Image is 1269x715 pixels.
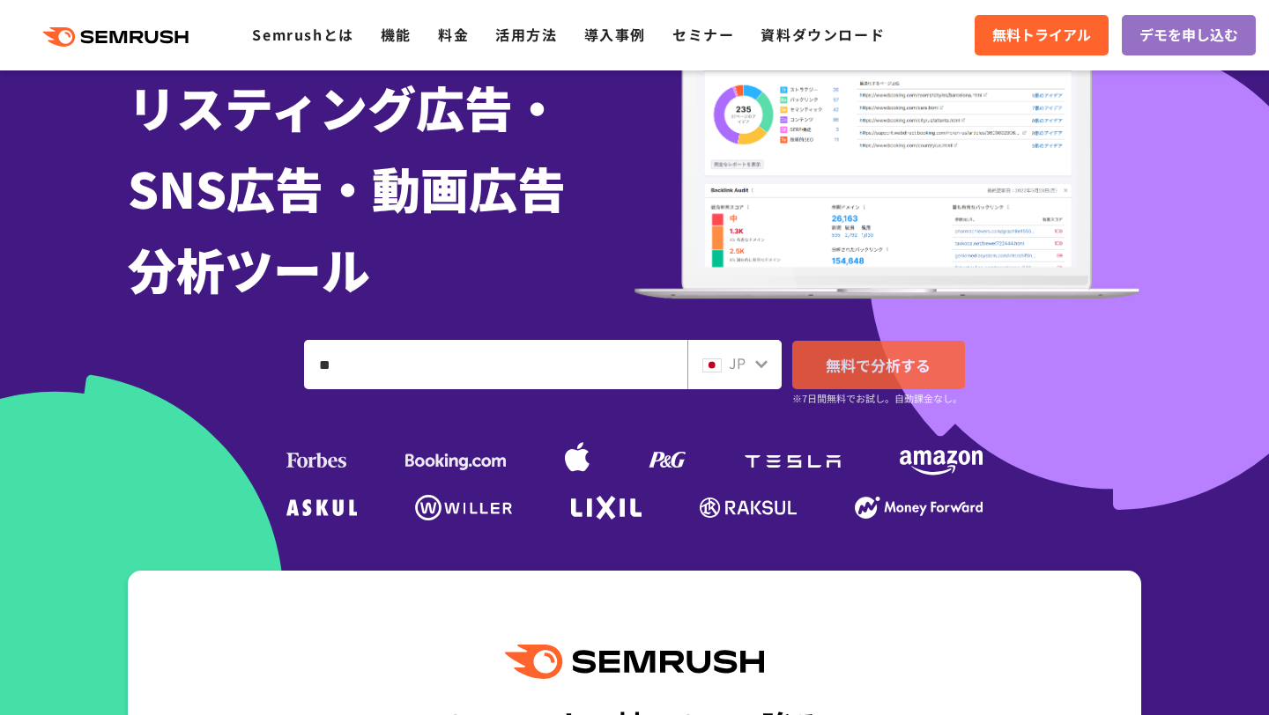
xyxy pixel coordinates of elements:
[729,352,746,373] span: JP
[381,24,412,45] a: 機能
[495,24,557,45] a: 活用方法
[584,24,646,45] a: 導入事例
[1122,15,1256,55] a: デモを申し込む
[672,24,734,45] a: セミナー
[305,341,686,388] input: ドメイン、キーワードまたはURLを入力してください
[1139,24,1238,47] span: デモを申し込む
[438,24,469,45] a: 料金
[505,645,764,679] img: Semrush
[252,24,353,45] a: Semrushとは
[826,354,931,376] span: 無料で分析する
[792,390,962,407] small: ※7日間無料でお試し。自動課金なし。
[792,341,965,389] a: 無料で分析する
[761,24,885,45] a: 資料ダウンロード
[128,66,634,309] h1: リスティング広告・ SNS広告・動画広告 分析ツール
[975,15,1109,55] a: 無料トライアル
[992,24,1091,47] span: 無料トライアル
